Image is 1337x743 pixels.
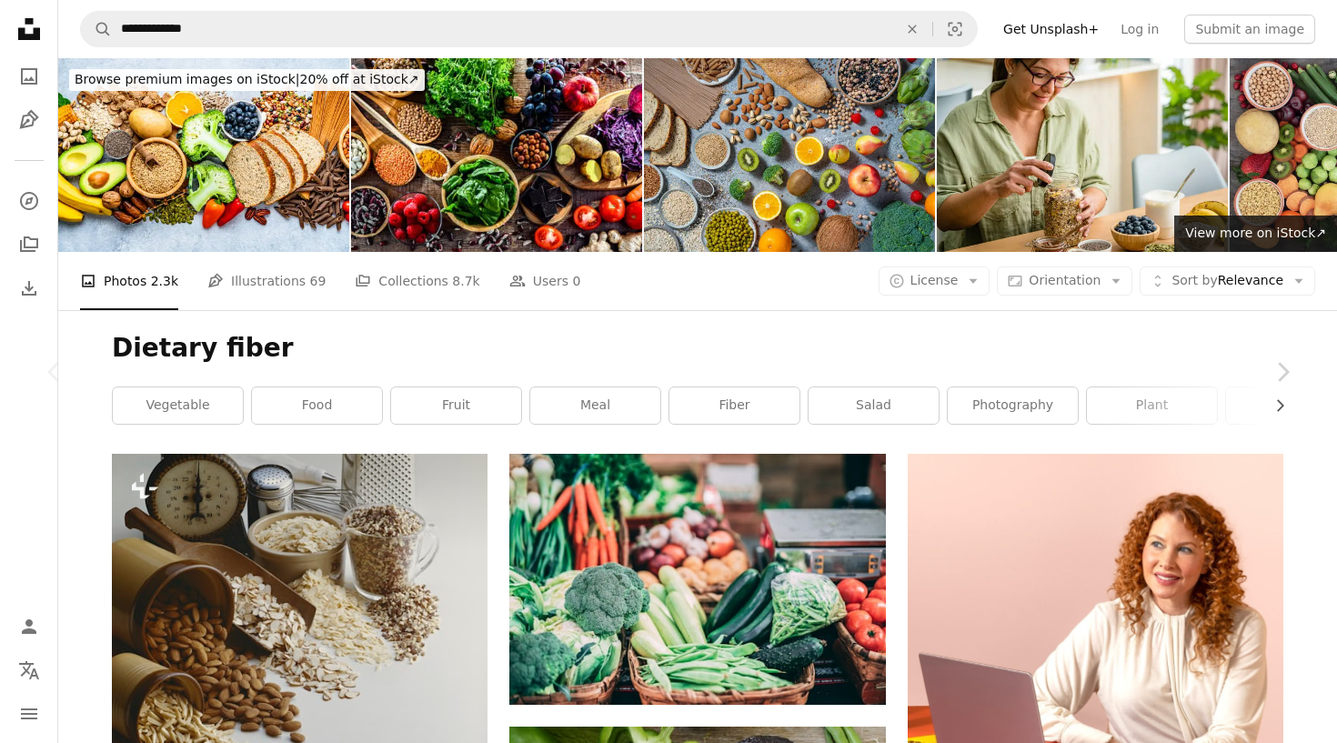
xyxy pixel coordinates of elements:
[391,387,521,424] a: fruit
[355,252,479,310] a: Collections 8.7k
[809,387,939,424] a: salad
[1087,387,1217,424] a: plant
[75,72,419,86] span: 20% off at iStock ↗
[112,332,1283,365] h1: Dietary fiber
[310,271,327,291] span: 69
[937,58,1228,252] img: Woman is about to prepare healthy nutritious breakfast. Oatmeal , honey, berries, seeds, fruits
[113,387,243,424] a: vegetable
[1228,285,1337,459] a: Next
[669,387,799,424] a: fiber
[910,273,959,287] span: License
[11,696,47,732] button: Menu
[509,252,581,310] a: Users 0
[879,266,990,296] button: License
[1110,15,1170,44] a: Log in
[1185,226,1326,240] span: View more on iStock ↗
[11,270,47,306] a: Download History
[992,15,1110,44] a: Get Unsplash+
[207,252,326,310] a: Illustrations 69
[1184,15,1315,44] button: Submit an image
[58,58,349,252] img: Group of food with high content of dietary fiber arranged side by side
[75,72,299,86] span: Browse premium images on iStock |
[11,226,47,263] a: Collections
[509,570,885,587] a: vegetables and fruits
[11,608,47,645] a: Log in / Sign up
[933,12,977,46] button: Visual search
[112,688,488,704] a: a table topped with lots of different types of food
[572,271,580,291] span: 0
[11,183,47,219] a: Explore
[11,58,47,95] a: Photos
[1171,272,1283,290] span: Relevance
[644,58,935,252] img: High content of dietary fiber food, rich fiber sources vegan food arrangement
[997,266,1132,296] button: Orientation
[81,12,112,46] button: Search Unsplash
[892,12,932,46] button: Clear
[530,387,660,424] a: meal
[11,652,47,688] button: Language
[1029,273,1101,287] span: Orientation
[58,58,436,102] a: Browse premium images on iStock|20% off at iStock↗
[252,387,382,424] a: food
[452,271,479,291] span: 8.7k
[509,454,885,704] img: vegetables and fruits
[11,102,47,138] a: Illustrations
[351,58,642,252] img: Foods rich in antioxidants. Healthy diet
[80,11,978,47] form: Find visuals sitewide
[1140,266,1315,296] button: Sort byRelevance
[948,387,1078,424] a: photography
[1171,273,1217,287] span: Sort by
[1174,216,1337,252] a: View more on iStock↗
